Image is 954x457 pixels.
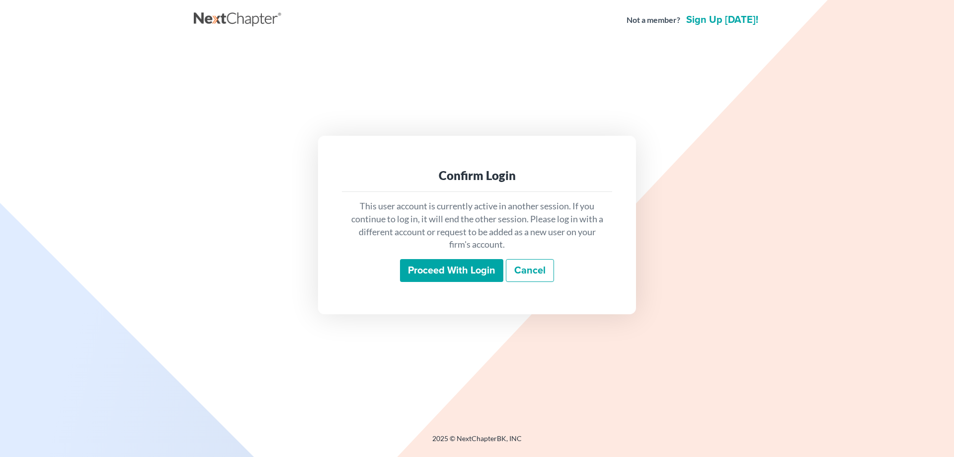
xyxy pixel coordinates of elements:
[684,15,760,25] a: Sign up [DATE]!
[400,259,503,282] input: Proceed with login
[194,434,760,452] div: 2025 © NextChapterBK, INC
[506,259,554,282] a: Cancel
[627,14,680,26] strong: Not a member?
[350,168,604,183] div: Confirm Login
[350,200,604,251] p: This user account is currently active in another session. If you continue to log in, it will end ...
